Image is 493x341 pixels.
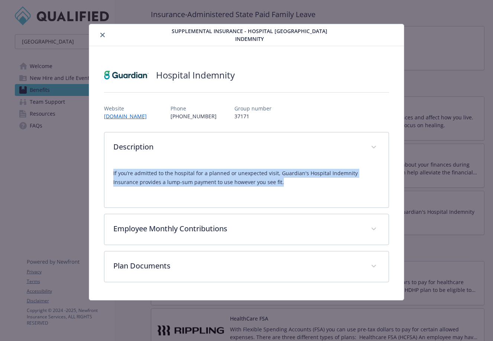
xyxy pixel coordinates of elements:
div: Description [104,132,389,163]
p: If you’re admitted to the hospital for a planned or unexpected visit, Guardian's Hospital Indemni... [113,169,380,187]
p: [PHONE_NUMBER] [171,112,217,120]
p: Group number [234,104,272,112]
button: close [98,30,107,39]
p: Phone [171,104,217,112]
a: [DOMAIN_NAME] [104,113,153,120]
div: details for plan Supplemental Insurance - Hospital Indemnity - Hospital Indemnity [49,24,444,300]
p: Description [113,141,362,152]
img: Guardian [104,64,149,86]
p: 37171 [234,112,272,120]
div: Plan Documents [104,251,389,282]
p: Employee Monthly Contributions [113,223,362,234]
div: Employee Monthly Contributions [104,214,389,245]
div: Description [104,163,389,208]
span: Supplemental Insurance - Hospital [GEOGRAPHIC_DATA] Indemnity [157,27,342,43]
p: Website [104,104,153,112]
p: Plan Documents [113,260,362,271]
h2: Hospital Indemnity [156,69,235,81]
